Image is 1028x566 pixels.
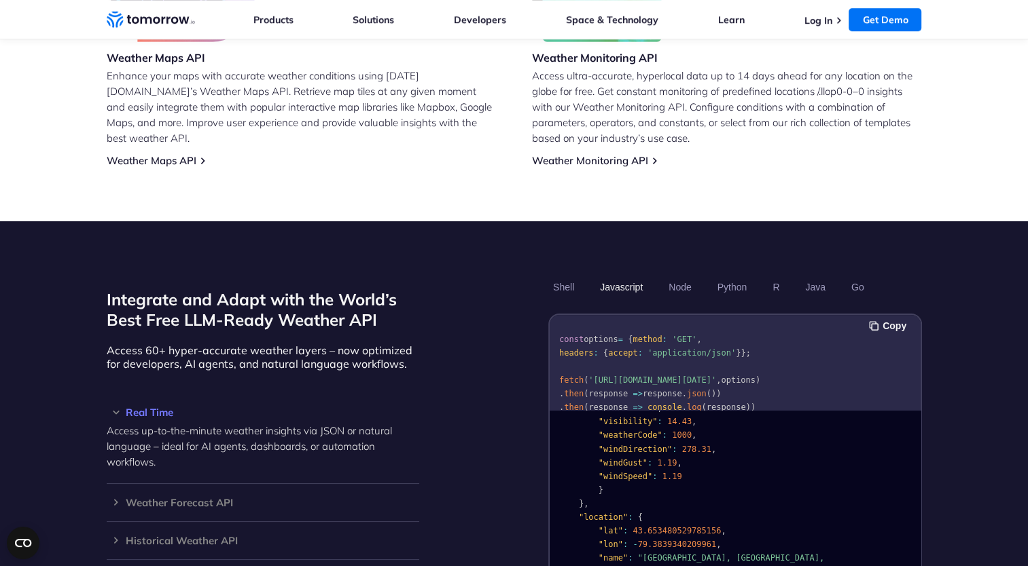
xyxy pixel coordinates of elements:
[588,389,628,398] span: response
[633,389,642,398] span: =>
[716,389,721,398] span: )
[598,540,622,549] span: "lon"
[633,540,637,549] span: -
[598,430,662,440] span: "weatherCode"
[628,512,633,522] span: :
[598,526,622,535] span: "lat"
[107,289,419,330] h2: Integrate and Adapt with the World’s Best Free LLM-Ready Weather API
[681,402,686,412] span: .
[559,348,594,358] span: headers
[637,540,716,549] span: 79.3839340209961
[637,348,642,358] span: :
[701,402,706,412] span: (
[804,14,832,26] a: Log In
[721,375,756,385] span: options
[667,417,691,426] span: 14.43
[672,445,677,454] span: :
[598,553,627,563] span: "name"
[618,335,622,344] span: =
[454,14,506,26] a: Developers
[588,402,628,412] span: response
[608,348,637,358] span: accept
[716,540,721,549] span: ,
[595,276,648,299] button: Javascript
[681,445,711,454] span: 278.31
[532,68,922,146] p: Access ultra-accurate, hyperlocal data up to 14 days ahead for any location on the globe for free...
[584,499,588,508] span: ,
[107,50,255,65] h3: Weather Maps API
[628,335,633,344] span: {
[107,423,419,470] p: Access up-to-the-minute weather insights via JSON or natural language – ideal for AI agents, dash...
[532,154,648,167] a: Weather Monitoring API
[712,276,751,299] button: Python
[711,445,716,454] span: ,
[633,335,662,344] span: method
[696,335,701,344] span: ,
[750,402,755,412] span: )
[706,389,711,398] span: (
[686,389,706,398] span: json
[692,417,696,426] span: ,
[559,389,564,398] span: .
[584,335,618,344] span: options
[846,276,868,299] button: Go
[564,389,584,398] span: then
[692,430,696,440] span: ,
[736,348,741,358] span: }
[598,445,671,454] span: "windDirection"
[578,499,583,508] span: }
[107,407,419,417] h3: Real Time
[633,526,721,535] span: 43.653480529785156
[716,375,721,385] span: ,
[107,497,419,508] h3: Weather Forecast API
[768,276,784,299] button: R
[564,402,584,412] span: then
[622,526,627,535] span: :
[107,343,419,371] p: Access 60+ hyper-accurate weather layers – now optimized for developers, AI agents, and natural l...
[648,402,682,412] span: console
[672,335,696,344] span: 'GET'
[588,375,716,385] span: '[URL][DOMAIN_NAME][DATE]'
[711,389,716,398] span: )
[664,276,696,299] button: Node
[598,485,603,495] span: }
[648,458,652,468] span: :
[107,68,497,146] p: Enhance your maps with accurate weather conditions using [DATE][DOMAIN_NAME]’s Weather Maps API. ...
[584,389,588,398] span: (
[718,14,745,26] a: Learn
[559,402,564,412] span: .
[107,154,196,167] a: Weather Maps API
[686,402,701,412] span: log
[662,430,667,440] span: :
[672,430,692,440] span: 1000
[633,402,642,412] span: =>
[598,417,657,426] span: "visibility"
[849,8,921,31] a: Get Demo
[681,389,686,398] span: .
[652,472,657,481] span: :
[7,527,39,559] button: Open CMP widget
[745,402,750,412] span: )
[677,458,681,468] span: ,
[800,276,830,299] button: Java
[584,402,588,412] span: (
[566,14,658,26] a: Space & Technology
[706,402,745,412] span: response
[721,526,726,535] span: ,
[353,14,394,26] a: Solutions
[642,389,681,398] span: response
[657,417,662,426] span: :
[107,10,195,30] a: Home link
[559,335,584,344] span: const
[628,553,633,563] span: :
[662,335,667,344] span: :
[637,512,642,522] span: {
[107,535,419,546] h3: Historical Weather API
[657,458,677,468] span: 1.19
[622,540,627,549] span: :
[869,318,910,333] button: Copy
[253,14,294,26] a: Products
[598,458,647,468] span: "windGust"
